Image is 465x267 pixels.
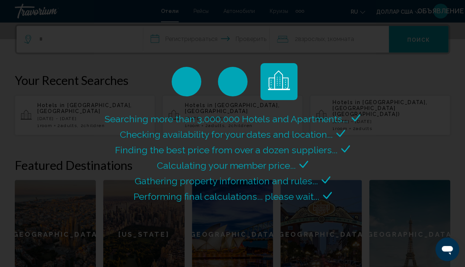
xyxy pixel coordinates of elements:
span: Searching more than 3,000,000 Hotels and Apartments... [105,113,348,124]
span: Finding the best price from over a dozen suppliers... [115,144,337,155]
span: Performing final calculations... please wait... [134,191,319,202]
span: Gathering property information and rules... [135,175,318,186]
iframe: Кнопка запуска окна обмена сообщениями [435,237,459,261]
span: Calculating your member price... [157,160,296,171]
span: Checking availability for your dates and location... [120,129,333,140]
